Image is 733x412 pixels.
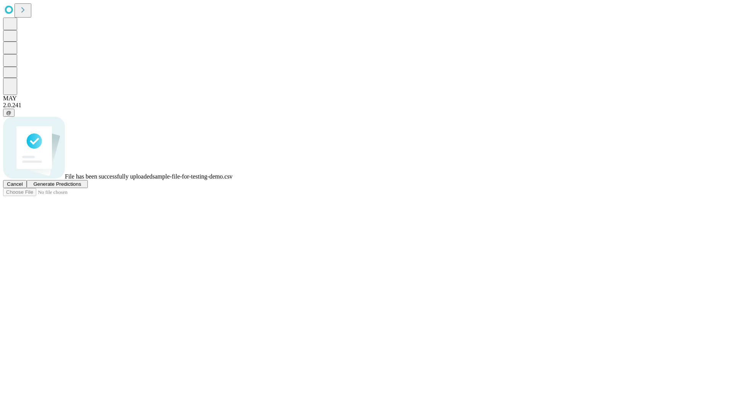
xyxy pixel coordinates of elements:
div: MAY [3,95,730,102]
span: Cancel [7,181,23,187]
span: @ [6,110,11,116]
button: Generate Predictions [27,180,88,188]
button: @ [3,109,15,117]
div: 2.0.241 [3,102,730,109]
span: File has been successfully uploaded [65,173,152,180]
span: Generate Predictions [33,181,81,187]
span: sample-file-for-testing-demo.csv [152,173,232,180]
button: Cancel [3,180,27,188]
